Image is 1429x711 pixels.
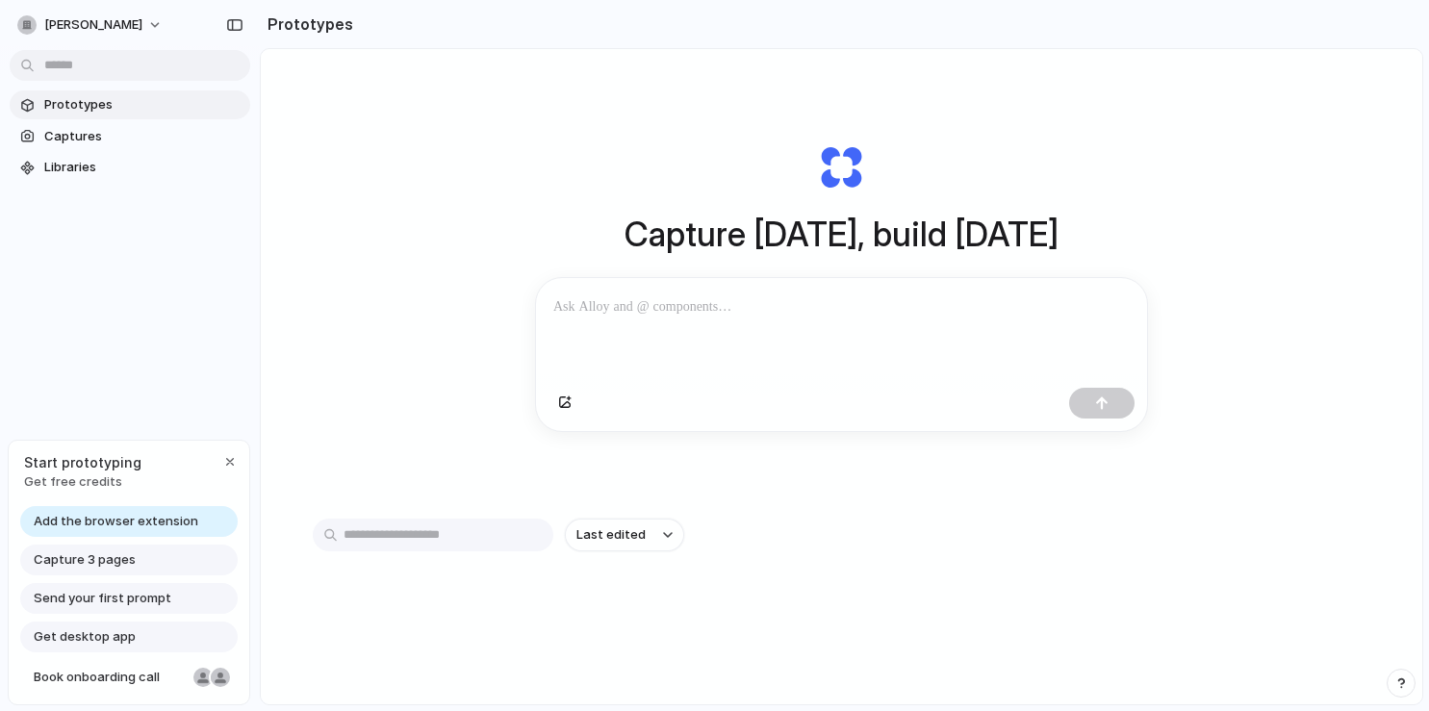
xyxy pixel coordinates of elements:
h1: Capture [DATE], build [DATE] [625,209,1059,260]
button: Last edited [565,519,684,551]
a: Get desktop app [20,622,238,652]
a: Libraries [10,153,250,182]
span: Get desktop app [34,627,136,647]
span: Start prototyping [24,452,141,472]
h2: Prototypes [260,13,353,36]
a: Add the browser extension [20,506,238,537]
span: Prototypes [44,95,242,114]
span: Libraries [44,158,242,177]
div: Christian Iacullo [209,666,232,689]
span: Send your first prompt [34,589,171,608]
span: Book onboarding call [34,668,186,687]
button: [PERSON_NAME] [10,10,172,40]
span: [PERSON_NAME] [44,15,142,35]
span: Add the browser extension [34,512,198,531]
a: Book onboarding call [20,662,238,693]
span: Last edited [576,525,646,545]
a: Captures [10,122,250,151]
span: Capture 3 pages [34,550,136,570]
span: Get free credits [24,472,141,492]
div: Nicole Kubica [191,666,215,689]
span: Captures [44,127,242,146]
a: Prototypes [10,90,250,119]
